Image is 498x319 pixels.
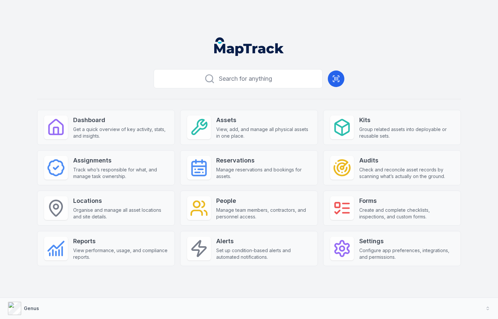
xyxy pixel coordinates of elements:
[359,115,454,125] strong: Kits
[323,231,461,266] a: SettingsConfigure app preferences, integrations, and permissions.
[37,191,175,226] a: LocationsOrganise and manage all asset locations and site details.
[216,237,311,246] strong: Alerts
[37,110,175,145] a: DashboardGet a quick overview of key activity, stats, and insights.
[204,37,294,56] nav: Global
[359,207,454,220] span: Create and complete checklists, inspections, and custom forms.
[216,196,311,205] strong: People
[359,156,454,165] strong: Audits
[359,166,454,180] span: Check and reconcile asset records by scanning what’s actually on the ground.
[73,115,168,125] strong: Dashboard
[216,126,311,139] span: View, add, and manage all physical assets in one place.
[73,247,168,260] span: View performance, usage, and compliance reports.
[359,237,454,246] strong: Settings
[216,247,311,260] span: Set up condition-based alerts and automated notifications.
[73,156,168,165] strong: Assignments
[216,166,311,180] span: Manage reservations and bookings for assets.
[359,247,454,260] span: Configure app preferences, integrations, and permissions.
[219,74,272,83] span: Search for anything
[323,150,461,185] a: AuditsCheck and reconcile asset records by scanning what’s actually on the ground.
[216,115,311,125] strong: Assets
[180,191,318,226] a: PeopleManage team members, contractors, and personnel access.
[359,126,454,139] span: Group related assets into deployable or reusable sets.
[37,150,175,185] a: AssignmentsTrack who’s responsible for what, and manage task ownership.
[37,231,175,266] a: ReportsView performance, usage, and compliance reports.
[180,231,318,266] a: AlertsSet up condition-based alerts and automated notifications.
[216,156,311,165] strong: Reservations
[73,196,168,205] strong: Locations
[323,110,461,145] a: KitsGroup related assets into deployable or reusable sets.
[180,150,318,185] a: ReservationsManage reservations and bookings for assets.
[180,110,318,145] a: AssetsView, add, and manage all physical assets in one place.
[216,207,311,220] span: Manage team members, contractors, and personnel access.
[24,305,39,311] strong: Genus
[73,237,168,246] strong: Reports
[359,196,454,205] strong: Forms
[154,69,323,88] button: Search for anything
[73,126,168,139] span: Get a quick overview of key activity, stats, and insights.
[73,207,168,220] span: Organise and manage all asset locations and site details.
[323,191,461,226] a: FormsCreate and complete checklists, inspections, and custom forms.
[73,166,168,180] span: Track who’s responsible for what, and manage task ownership.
